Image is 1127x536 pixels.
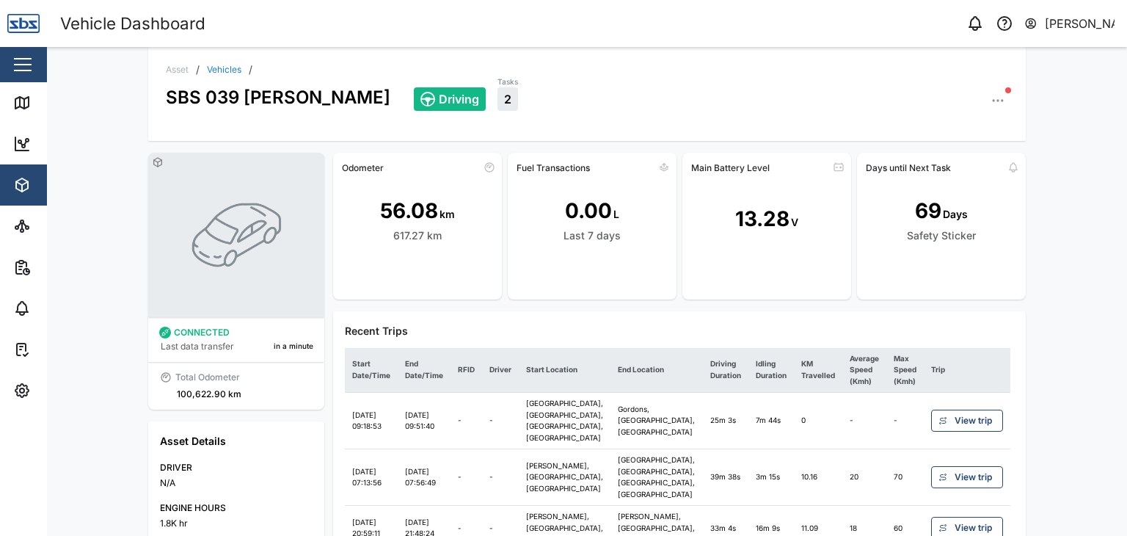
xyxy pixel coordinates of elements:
[504,93,511,106] span: 2
[398,449,451,506] td: [DATE] 07:56:49
[703,393,748,449] td: 25m 3s
[497,76,518,112] a: Tasks2
[482,449,519,506] td: -
[160,433,313,449] div: Asset Details
[38,136,104,152] div: Dashboard
[38,259,88,275] div: Reports
[517,162,590,173] div: Fuel Transactions
[563,228,621,244] div: Last 7 days
[907,228,976,244] div: Safety Sticker
[735,203,789,235] div: 13.28
[7,7,40,40] img: Main Logo
[794,348,842,393] th: KM Travelled
[915,195,941,227] div: 69
[866,162,951,173] div: Days until Next Task
[451,449,482,506] td: -
[519,348,611,393] th: Start Location
[842,348,886,393] th: Average Speed (Kmh)
[60,11,205,37] div: Vehicle Dashboard
[748,393,794,449] td: 7m 44s
[38,218,73,234] div: Sites
[393,228,442,244] div: 617.27 km
[166,65,189,74] div: Asset
[955,467,992,488] span: View trip
[207,65,241,74] a: Vehicles
[794,449,842,506] td: 10.16
[345,323,1015,339] div: Recent Trips
[565,195,612,227] div: 0.00
[931,410,1003,432] a: View trip
[691,162,770,173] div: Main Battery Level
[1045,15,1115,33] div: [PERSON_NAME]
[249,65,252,75] div: /
[451,348,482,393] th: RFID
[842,449,886,506] td: 20
[482,393,519,449] td: -
[38,177,84,193] div: Assets
[482,348,519,393] th: Driver
[886,393,924,449] td: -
[160,477,313,490] div: N/A
[161,340,234,354] div: Last data transfer
[613,206,619,222] div: L
[38,300,84,316] div: Alarms
[943,206,968,222] div: Days
[160,461,313,475] div: DRIVER
[38,341,79,358] div: Tasks
[791,214,798,231] div: V
[886,348,924,393] th: Max Speed (Kmh)
[189,188,283,282] img: VEHICLE photo
[842,393,886,449] td: -
[924,348,1010,393] th: Trip
[196,65,200,75] div: /
[610,449,703,506] td: [GEOGRAPHIC_DATA], [GEOGRAPHIC_DATA], [GEOGRAPHIC_DATA], [GEOGRAPHIC_DATA]
[519,449,611,506] td: [PERSON_NAME], [GEOGRAPHIC_DATA], [GEOGRAPHIC_DATA]
[274,341,313,352] div: in a minute
[380,195,438,227] div: 56.08
[398,393,451,449] td: [DATE] 09:51:40
[497,76,518,88] div: Tasks
[38,383,90,399] div: Settings
[703,449,748,506] td: 39m 38s
[175,371,240,385] div: Total Odometer
[160,501,313,515] div: ENGINE HOURS
[160,517,313,531] div: 1.8K hr
[174,326,230,340] div: CONNECTED
[345,449,398,506] td: [DATE] 07:13:56
[345,348,398,393] th: Start Date/Time
[398,348,451,393] th: End Date/Time
[38,95,71,111] div: Map
[345,393,398,449] td: [DATE] 09:18:53
[748,449,794,506] td: 3m 15s
[439,93,479,106] span: Driving
[166,75,390,111] div: SBS 039 [PERSON_NAME]
[931,466,1003,488] a: View trip
[519,393,611,449] td: [GEOGRAPHIC_DATA], [GEOGRAPHIC_DATA], [GEOGRAPHIC_DATA], [GEOGRAPHIC_DATA]
[177,388,241,402] div: 100,622.90 km
[610,393,703,449] td: Gordons, [GEOGRAPHIC_DATA], [GEOGRAPHIC_DATA]
[703,348,748,393] th: Driving Duration
[748,348,794,393] th: Idling Duration
[440,206,455,222] div: km
[342,162,384,173] div: Odometer
[955,410,992,431] span: View trip
[886,449,924,506] td: 70
[1024,13,1115,34] button: [PERSON_NAME]
[610,348,703,393] th: End Location
[451,393,482,449] td: -
[794,393,842,449] td: 0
